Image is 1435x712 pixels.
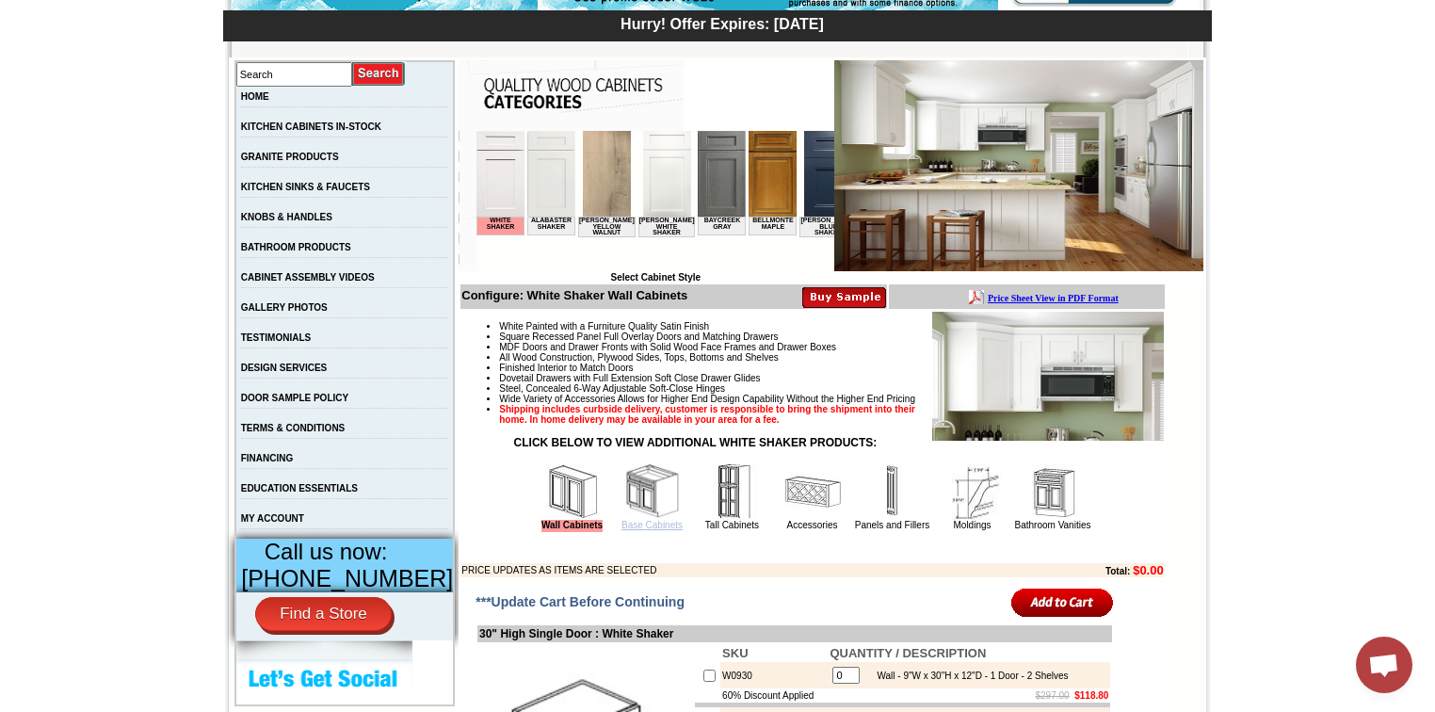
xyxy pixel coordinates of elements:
b: $0.00 [1133,563,1164,577]
b: Configure: White Shaker Wall Cabinets [461,288,687,302]
b: Total: [1105,566,1130,576]
li: Steel, Concealed 6-Way Adjustable Soft-Close Hinges [499,383,1163,394]
a: KNOBS & HANDLES [241,212,332,222]
a: HOME [241,91,269,102]
div: Hurry! Offer Expires: [DATE] [233,13,1212,33]
b: Select Cabinet Style [610,272,701,283]
a: FINANCING [241,453,294,463]
td: [PERSON_NAME] Blue Shaker [323,86,380,106]
a: DESIGN SERVICES [241,363,328,373]
a: TESTIMONIALS [241,332,311,343]
b: $118.80 [1074,690,1108,701]
img: Product Image [932,312,1164,441]
a: Tall Cabinets [705,520,759,530]
span: Call us now: [265,539,388,564]
img: White Shaker [834,60,1203,271]
a: EDUCATION ESSENTIALS [241,483,358,494]
img: Panels and Fillers [864,463,921,520]
a: Price Sheet View in PDF Format [22,3,153,19]
a: Panels and Fillers [855,520,929,530]
a: Find a Store [255,597,392,631]
a: BATHROOM PRODUCTS [241,242,351,252]
span: [PHONE_NUMBER] [241,565,453,591]
iframe: Browser incompatible [476,131,834,272]
strong: CLICK BELOW TO VIEW ADDITIONAL WHITE SHAKER PRODUCTS: [514,436,878,449]
td: 60% Discount Applied [720,688,828,703]
img: pdf.png [3,5,18,20]
img: Wall Cabinets [544,463,601,520]
a: DOOR SAMPLE POLICY [241,393,348,403]
input: Submit [352,61,406,87]
strong: Shipping includes curbside delivery, customer is responsible to bring the shipment into their hom... [499,404,915,425]
img: Base Cabinets [624,463,681,520]
span: ***Update Cart Before Continuing [476,594,685,609]
a: KITCHEN SINKS & FAUCETS [241,182,370,192]
li: Wide Variety of Accessories Allows for Higher End Design Capability Without the Higher End Pricing [499,394,1163,404]
a: Moldings [953,520,991,530]
li: Dovetail Drawers with Full Extension Soft Close Drawer Glides [499,373,1163,383]
img: Bathroom Vanities [1024,463,1081,520]
s: $297.00 [1036,690,1070,701]
img: Accessories [784,463,841,520]
img: Tall Cabinets [704,463,761,520]
a: GRANITE PRODUCTS [241,152,339,162]
b: Price Sheet View in PDF Format [22,8,153,18]
td: PRICE UPDATES AS ITEMS ARE SELECTED [461,563,1002,577]
td: W0930 [720,662,828,688]
li: MDF Doors and Drawer Fronts with Solid Wood Face Frames and Drawer Boxes [499,342,1163,352]
a: MY ACCOUNT [241,513,304,524]
li: All Wood Construction, Plywood Sides, Tops, Bottoms and Shelves [499,352,1163,363]
li: Square Recessed Panel Full Overlay Doors and Matching Drawers [499,332,1163,342]
li: White Painted with a Furniture Quality Satin Finish [499,321,1163,332]
a: KITCHEN CABINETS IN-STOCK [241,121,381,132]
td: 30" High Single Door : White Shaker [477,625,1112,642]
a: Bathroom Vanities [1015,520,1091,530]
a: CABINET ASSEMBLY VIDEOS [241,272,375,283]
a: TERMS & CONDITIONS [241,423,346,433]
a: Open chat [1356,637,1412,693]
a: Wall Cabinets [541,520,603,532]
li: Finished Interior to Match Doors [499,363,1163,373]
a: GALLERY PHOTOS [241,302,328,313]
a: Accessories [787,520,838,530]
input: Add to Cart [1011,587,1114,618]
img: Moldings [944,463,1001,520]
b: SKU [722,646,748,660]
a: Base Cabinets [621,520,683,530]
b: QUANTITY / DESCRIPTION [830,646,986,660]
div: Wall - 9"W x 30"H x 12"D - 1 Door - 2 Shelves [867,671,1068,681]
